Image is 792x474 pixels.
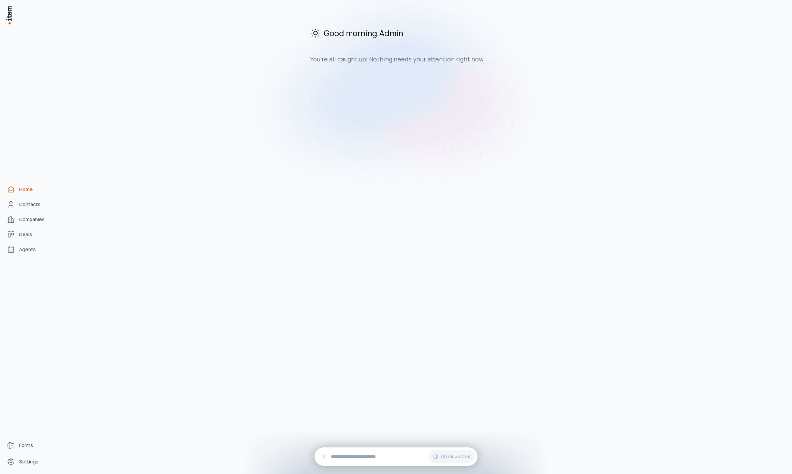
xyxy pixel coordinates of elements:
[19,246,36,253] span: Agents
[310,55,539,63] h3: You're all caught up! Nothing needs your attention right now.
[4,439,56,452] a: Forms
[5,5,12,25] img: Item Brain Logo
[4,243,56,256] a: Agents
[19,458,39,465] span: Settings
[19,231,32,238] span: Deals
[310,27,539,39] h2: Good morning , Admin
[4,455,56,469] a: Settings
[19,216,45,223] span: Companies
[4,198,56,211] a: Contacts
[314,447,478,466] div: Continue Chat
[19,201,41,208] span: Contacts
[4,183,56,196] a: Home
[429,450,475,463] button: Continue Chat
[19,442,33,449] span: Forms
[4,213,56,226] a: Companies
[441,454,471,459] span: Continue Chat
[4,228,56,241] a: deals
[19,186,33,193] span: Home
